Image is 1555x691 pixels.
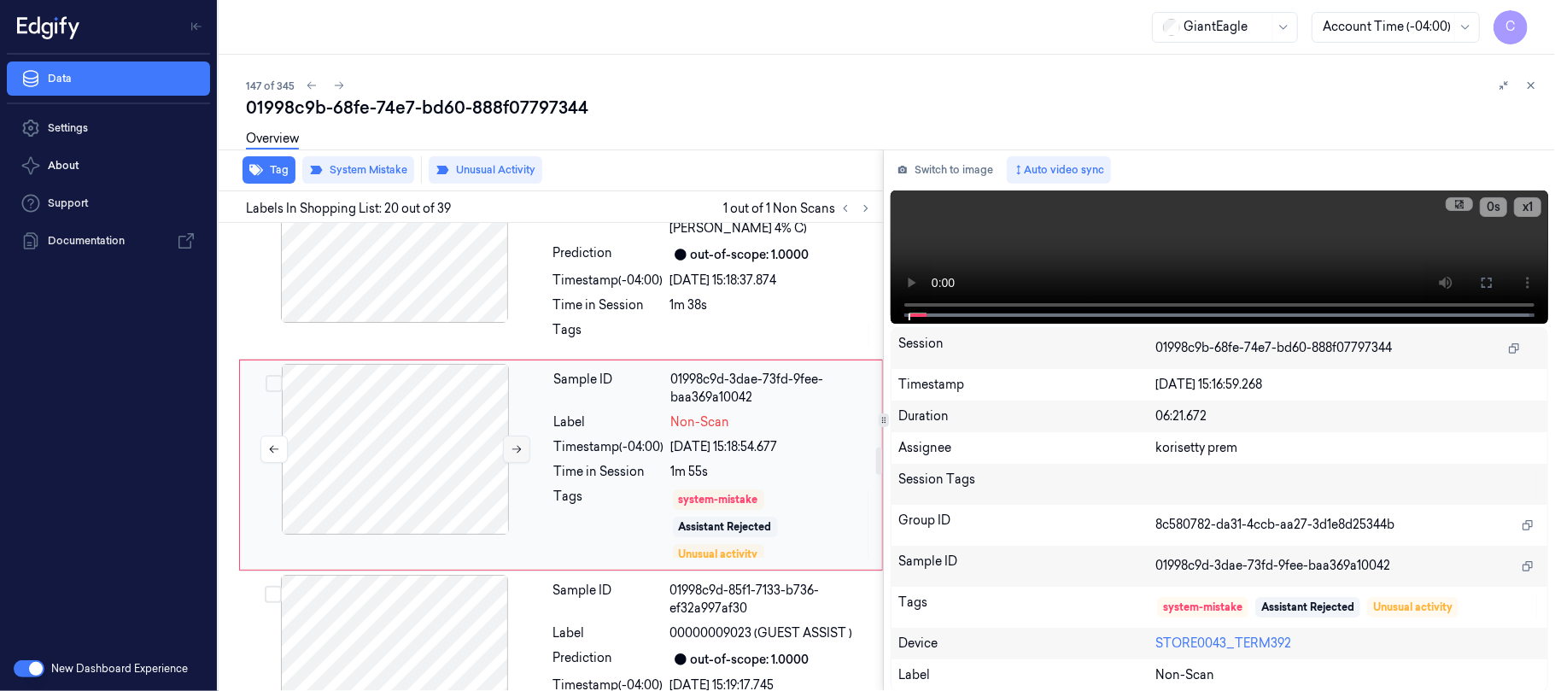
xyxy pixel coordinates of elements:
div: Sample ID [554,371,664,407]
button: Toggle Navigation [183,13,210,40]
div: Assistant Rejected [1261,600,1354,615]
div: Timestamp (-04:00) [553,272,664,290]
button: 0s [1480,197,1507,217]
span: 00000009023 (GUEST ASSIST ) [670,624,853,642]
div: Label [553,624,664,642]
div: out-of-scope: 1.0000 [691,246,810,264]
div: [DATE] 15:18:54.677 [671,438,872,456]
button: Auto video sync [1007,156,1111,184]
div: Label [554,413,664,431]
div: Duration [898,407,1155,425]
span: Non-Scan [1155,666,1214,684]
a: Settings [7,111,210,145]
div: Tags [554,488,664,559]
span: 8c580782-da31-4ccb-aa27-3d1e8d25344b [1155,516,1394,534]
a: Data [7,61,210,96]
div: Timestamp [898,376,1155,394]
div: STORE0043_TERM392 [1155,635,1540,653]
button: System Mistake [302,156,414,184]
div: Unusual activity [1373,600,1453,615]
div: Assistant Rejected [679,519,772,535]
button: Unusual Activity [429,156,542,184]
div: Session [898,335,1155,362]
div: Sample ID [898,553,1155,580]
div: Group ID [898,512,1155,539]
div: 1m 38s [670,296,873,314]
div: 1m 55s [671,463,872,481]
button: Switch to image [891,156,1000,184]
span: 01998c9d-3dae-73fd-9fee-baa369a10042 [1155,557,1390,575]
span: 147 of 345 [246,79,295,93]
span: 1 out of 1 Non Scans [723,198,876,219]
div: 01998c9b-68fe-74e7-bd60-888f07797344 [246,96,1541,120]
div: Unusual activity [679,547,758,562]
button: Select row [266,375,283,392]
div: Session Tags [898,471,1155,498]
div: 06:21.672 [1155,407,1540,425]
div: Assignee [898,439,1155,457]
button: Select row [265,586,282,603]
div: Prediction [553,244,664,265]
div: korisetty prem [1155,439,1540,457]
div: Prediction [553,649,664,670]
div: Label [898,666,1155,684]
div: [DATE] 15:18:37.874 [670,272,873,290]
span: Non-Scan [671,413,730,431]
div: [DATE] 15:16:59.268 [1155,376,1540,394]
button: C [1494,10,1528,44]
span: 01998c9b-68fe-74e7-bd60-888f07797344 [1155,339,1392,357]
a: Support [7,186,210,220]
div: system-mistake [1163,600,1242,615]
div: Device [898,635,1155,653]
div: Time in Session [554,463,664,481]
div: Tags [553,321,664,348]
button: About [7,149,210,183]
div: out-of-scope: 1.0000 [691,651,810,669]
div: system-mistake [679,492,758,507]
div: Timestamp (-04:00) [554,438,664,456]
button: Tag [243,156,295,184]
div: Time in Session [553,296,664,314]
a: Documentation [7,224,210,258]
div: Tags [898,594,1155,621]
div: Sample ID [553,582,664,618]
div: 01998c9d-3dae-73fd-9fee-baa369a10042 [671,371,872,407]
a: Overview [246,130,299,149]
button: x1 [1514,197,1541,217]
div: 01998c9d-85f1-7133-b736-ef32a997af30 [670,582,873,618]
span: Labels In Shopping List: 20 out of 39 [246,200,451,218]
